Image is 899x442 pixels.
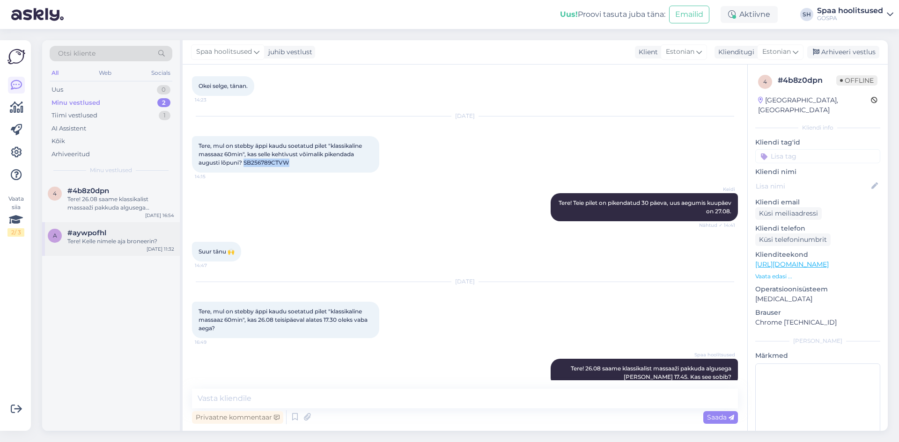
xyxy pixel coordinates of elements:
[755,224,880,233] p: Kliendi telefon
[67,187,109,195] span: #4b8z0dpn
[755,233,831,246] div: Küsi telefoninumbrit
[560,10,578,19] b: Uus!
[97,67,113,79] div: Web
[159,111,170,120] div: 1
[755,250,880,260] p: Klienditeekond
[836,75,877,86] span: Offline
[755,167,880,177] p: Kliendi nimi
[265,47,312,57] div: juhib vestlust
[763,78,767,85] span: 4
[755,149,880,163] input: Lisa tag
[52,111,97,120] div: Tiimi vestlused
[571,365,733,380] span: Tere! 26.08 saame klassikalist massaaži pakkuda algusega [PERSON_NAME] 17.45. Kas see sobib?
[145,212,174,219] div: [DATE] 16:54
[53,232,57,239] span: a
[7,195,24,237] div: Vaata siia
[7,48,25,65] img: Askly Logo
[758,95,871,115] div: [GEOGRAPHIC_DATA], [GEOGRAPHIC_DATA]
[635,47,658,57] div: Klient
[694,351,735,358] span: Spaa hoolitsused
[58,49,96,58] span: Otsi kliente
[669,6,709,23] button: Emailid
[195,173,230,180] span: 14:15
[817,7,893,22] a: Spaa hoolitsusedGOSPA
[755,123,880,132] div: Kliendi info
[52,137,65,146] div: Kõik
[721,6,778,23] div: Aktiivne
[755,138,880,147] p: Kliendi tag'id
[67,195,174,212] div: Tere! 26.08 saame klassikalist massaaži pakkuda algusega [PERSON_NAME] 17.45. Kas see sobib?
[762,47,791,57] span: Estonian
[157,98,170,108] div: 2
[755,207,822,220] div: Küsi meiliaadressi
[755,318,880,327] p: Chrome [TECHNICAL_ID]
[755,337,880,345] div: [PERSON_NAME]
[52,85,63,94] div: Uus
[149,67,172,79] div: Socials
[90,166,132,174] span: Minu vestlused
[195,339,230,346] span: 16:49
[192,112,738,120] div: [DATE]
[52,98,100,108] div: Minu vestlused
[715,47,754,57] div: Klienditugi
[199,308,369,332] span: Tere, mul on stebby äppi kaudu soetatud pilet "klassikaline massaaz 60min", kas 26.08 teisipäeval...
[199,82,248,89] span: Okei selge, tänan.
[755,351,880,361] p: Märkmed
[559,199,733,215] span: Tere! Teie pilet on pikendatud 30 päeva, uus aegumis kuupäev on 27.08.
[52,124,86,133] div: AI Assistent
[755,294,880,304] p: [MEDICAL_DATA]
[755,284,880,294] p: Operatsioonisüsteem
[196,47,252,57] span: Spaa hoolitsused
[195,96,230,103] span: 14:23
[53,190,57,197] span: 4
[67,237,174,246] div: Tere! Kelle nimele aja broneerin?
[7,228,24,237] div: 2 / 3
[755,197,880,207] p: Kliendi email
[52,150,90,159] div: Arhiveeritud
[195,262,230,269] span: 14:47
[800,8,813,21] div: SH
[707,413,734,421] span: Saada
[755,308,880,318] p: Brauser
[817,7,883,14] div: Spaa hoolitsused
[807,46,879,58] div: Arhiveeri vestlus
[67,229,106,237] span: #aywpofhl
[147,246,174,253] div: [DATE] 11:32
[817,14,883,22] div: GOSPA
[199,142,363,166] span: Tere, mul on stebby äppi kaudu soetatud pilet "klassikaline massaaz 60min", kas selle kehtivust v...
[157,85,170,94] div: 0
[778,75,836,86] div: # 4b8z0dpn
[199,248,235,255] span: Suur tänu 🙌
[50,67,60,79] div: All
[700,186,735,193] span: Keidi
[755,272,880,281] p: Vaata edasi ...
[699,222,735,229] span: Nähtud ✓ 14:41
[666,47,694,57] span: Estonian
[560,9,665,20] div: Proovi tasuta juba täna:
[192,411,283,424] div: Privaatne kommentaar
[756,181,870,191] input: Lisa nimi
[755,260,829,268] a: [URL][DOMAIN_NAME]
[192,277,738,286] div: [DATE]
